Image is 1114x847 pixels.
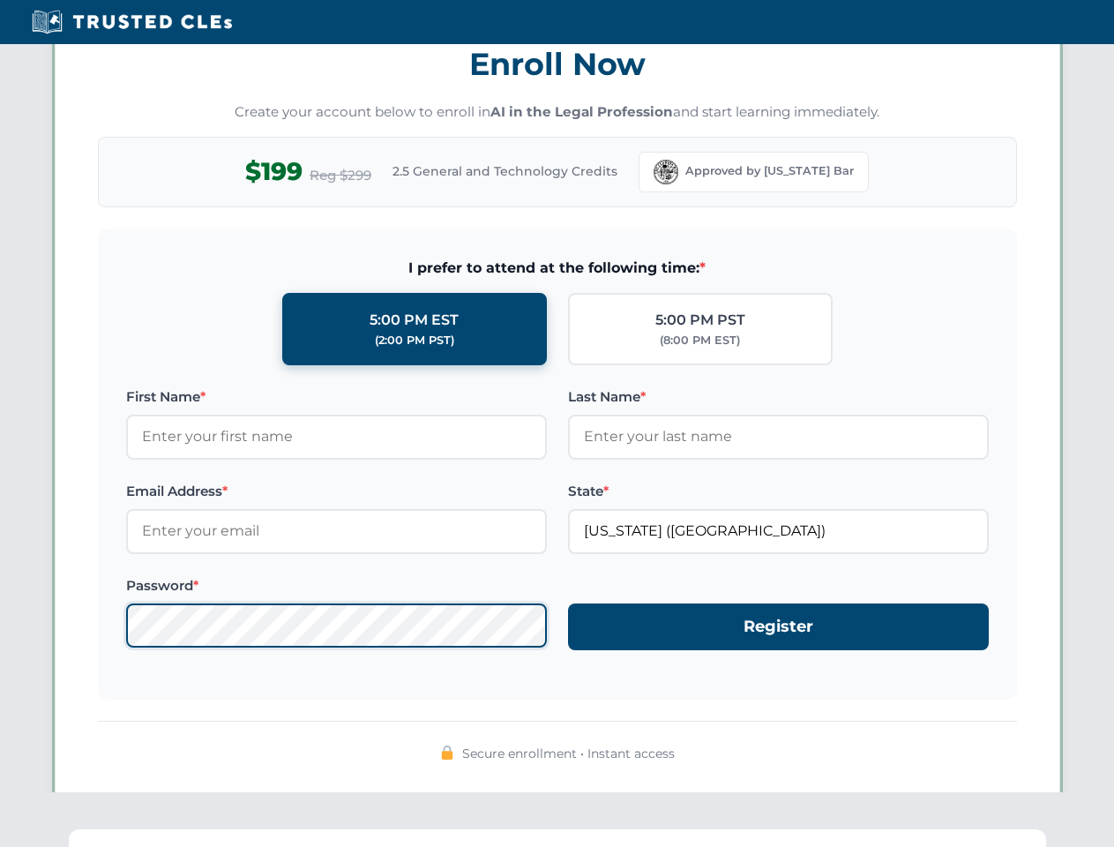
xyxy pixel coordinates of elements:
[126,481,547,502] label: Email Address
[655,309,745,332] div: 5:00 PM PST
[26,9,237,35] img: Trusted CLEs
[310,165,371,186] span: Reg $299
[126,386,547,408] label: First Name
[568,481,989,502] label: State
[654,160,678,184] img: Florida Bar
[568,386,989,408] label: Last Name
[462,744,675,763] span: Secure enrollment • Instant access
[490,103,673,120] strong: AI in the Legal Profession
[375,332,454,349] div: (2:00 PM PST)
[126,415,547,459] input: Enter your first name
[126,257,989,280] span: I prefer to attend at the following time:
[370,309,459,332] div: 5:00 PM EST
[568,509,989,553] input: Florida (FL)
[98,102,1017,123] p: Create your account below to enroll in and start learning immediately.
[660,332,740,349] div: (8:00 PM EST)
[98,36,1017,92] h3: Enroll Now
[126,509,547,553] input: Enter your email
[568,415,989,459] input: Enter your last name
[568,603,989,650] button: Register
[245,152,303,191] span: $199
[440,746,454,760] img: 🔒
[393,161,617,181] span: 2.5 General and Technology Credits
[126,575,547,596] label: Password
[685,162,854,180] span: Approved by [US_STATE] Bar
